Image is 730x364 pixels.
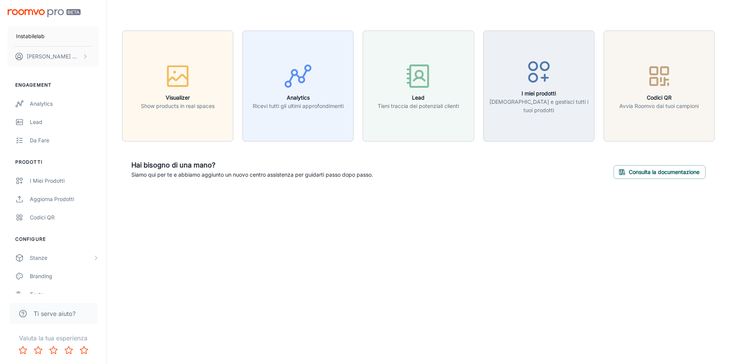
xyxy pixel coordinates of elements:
div: Da fare [30,136,99,145]
a: AnalyticsRicevi tutti gli ultimi approfondimenti [242,82,354,89]
img: Roomvo PRO Beta [8,9,81,17]
button: [PERSON_NAME] Menin [8,47,99,66]
a: I miei prodotti[DEMOGRAPHIC_DATA] e gestisci tutti i tuoi prodotti [483,82,594,89]
div: Analytics [30,100,99,108]
p: Ricevi tutti gli ultimi approfondimenti [253,102,344,110]
button: LeadTieni traccia dei potenziali clienti [363,31,474,142]
a: Consulta la documentazione [614,168,706,176]
button: VisualizerShow products in real spaces [122,31,233,142]
p: [PERSON_NAME] Menin [27,52,81,61]
button: I miei prodotti[DEMOGRAPHIC_DATA] e gestisci tutti i tuoi prodotti [483,31,594,142]
p: Tieni traccia dei potenziali clienti [378,102,459,110]
h6: Visualizer [141,93,215,102]
a: LeadTieni traccia dei potenziali clienti [363,82,474,89]
div: Codici QR [30,213,99,222]
h6: Lead [378,93,459,102]
p: Show products in real spaces [141,102,215,110]
button: AnalyticsRicevi tutti gli ultimi approfondimenti [242,31,354,142]
p: Siamo qui per te e abbiamo aggiunto un nuovo centro assistenza per guidarti passo dopo passo. [131,171,373,179]
button: Instabilelab [8,26,99,46]
a: Codici QRAvvia Roomvo dai tuoi campioni [604,82,715,89]
h6: I miei prodotti [488,89,589,98]
h6: Hai bisogno di una mano? [131,160,373,171]
div: Lead [30,118,99,126]
p: Avvia Roomvo dai tuoi campioni [619,102,699,110]
p: Instabilelab [16,32,45,40]
p: [DEMOGRAPHIC_DATA] e gestisci tutti i tuoi prodotti [488,98,589,114]
button: Codici QRAvvia Roomvo dai tuoi campioni [604,31,715,142]
button: Consulta la documentazione [614,165,706,179]
div: Aggiorna prodotti [30,195,99,203]
h6: Codici QR [619,93,699,102]
h6: Analytics [253,93,344,102]
div: I miei prodotti [30,177,99,185]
